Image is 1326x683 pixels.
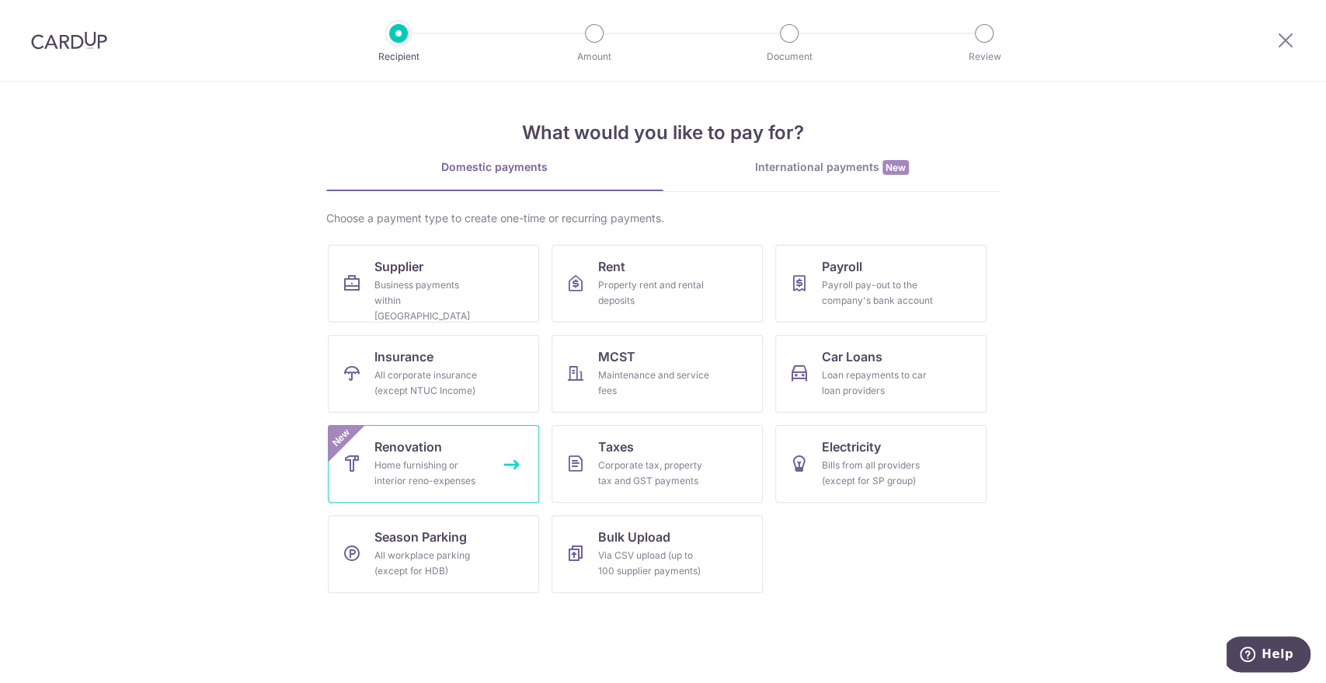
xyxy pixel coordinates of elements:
[328,515,539,593] a: Season ParkingAll workplace parking (except for HDB)
[35,11,67,25] span: Help
[598,437,634,456] span: Taxes
[328,245,539,322] a: SupplierBusiness payments within [GEOGRAPHIC_DATA]
[326,211,1001,226] div: Choose a payment type to create one-time or recurring payments.
[328,335,539,413] a: InsuranceAll corporate insurance (except NTUC Income)
[552,335,763,413] a: MCSTMaintenance and service fees
[598,368,710,399] div: Maintenance and service fees
[341,49,456,64] p: Recipient
[1227,636,1310,675] iframe: Opens a widget where you can find more information
[822,437,881,456] span: Electricity
[326,119,1001,147] h4: What would you like to pay for?
[822,368,934,399] div: Loan repayments to car loan providers
[822,458,934,489] div: Bills from all providers (except for SP group)
[775,425,987,503] a: ElectricityBills from all providers (except for SP group)
[326,159,663,175] div: Domestic payments
[882,160,909,175] span: New
[328,425,539,503] a: RenovationHome furnishing or interior reno-expensesNew
[775,245,987,322] a: PayrollPayroll pay-out to the company's bank account
[328,425,353,451] span: New
[374,528,467,546] span: Season Parking
[663,159,1001,176] div: International payments
[374,458,486,489] div: Home furnishing or interior reno-expenses
[598,347,635,366] span: MCST
[374,368,486,399] div: All corporate insurance (except NTUC Income)
[598,257,625,276] span: Rent
[822,277,934,308] div: Payroll pay-out to the company's bank account
[732,49,847,64] p: Document
[374,347,433,366] span: Insurance
[598,277,710,308] div: Property rent and rental deposits
[374,548,486,579] div: All workplace parking (except for HDB)
[822,347,882,366] span: Car Loans
[598,548,710,579] div: Via CSV upload (up to 100 supplier payments)
[598,528,670,546] span: Bulk Upload
[31,31,107,50] img: CardUp
[927,49,1042,64] p: Review
[598,458,710,489] div: Corporate tax, property tax and GST payments
[775,335,987,413] a: Car LoansLoan repayments to car loan providers
[552,245,763,322] a: RentProperty rent and rental deposits
[374,277,486,324] div: Business payments within [GEOGRAPHIC_DATA]
[374,257,423,276] span: Supplier
[374,437,442,456] span: Renovation
[822,257,862,276] span: Payroll
[537,49,652,64] p: Amount
[552,515,763,593] a: Bulk UploadVia CSV upload (up to 100 supplier payments)
[552,425,763,503] a: TaxesCorporate tax, property tax and GST payments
